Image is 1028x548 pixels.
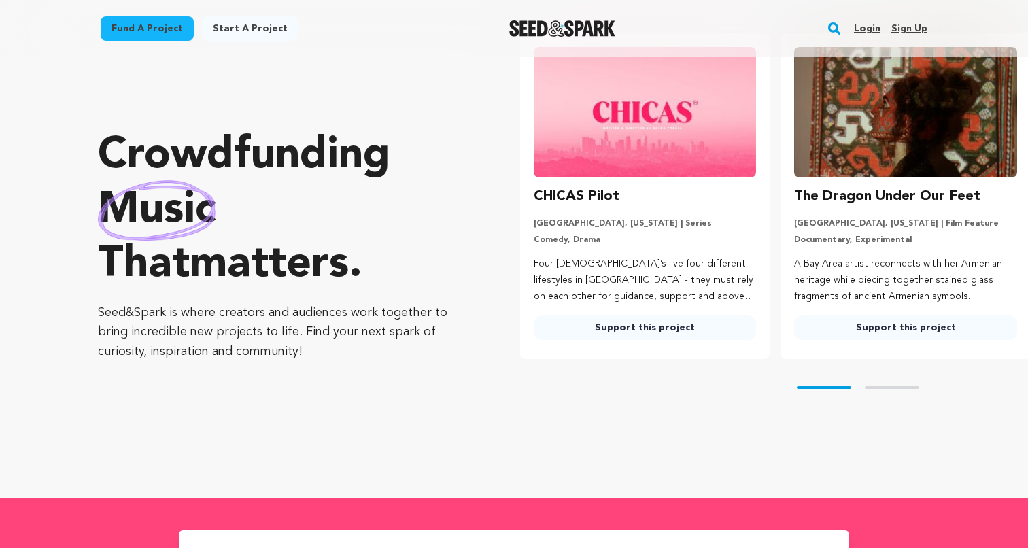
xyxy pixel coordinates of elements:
p: Crowdfunding that . [98,129,466,292]
p: [GEOGRAPHIC_DATA], [US_STATE] | Film Feature [794,218,1017,229]
img: CHICAS Pilot image [534,47,757,177]
p: Four [DEMOGRAPHIC_DATA]’s live four different lifestyles in [GEOGRAPHIC_DATA] - they must rely on... [534,256,757,305]
p: A Bay Area artist reconnects with her Armenian heritage while piecing together stained glass frag... [794,256,1017,305]
a: Fund a project [101,16,194,41]
a: Sign up [891,18,927,39]
p: Documentary, Experimental [794,235,1017,245]
p: Seed&Spark is where creators and audiences work together to bring incredible new projects to life... [98,303,466,362]
span: matters [190,243,349,287]
a: Support this project [794,315,1017,340]
img: hand sketched image [98,180,216,241]
img: The Dragon Under Our Feet image [794,47,1017,177]
h3: CHICAS Pilot [534,186,619,207]
img: Seed&Spark Logo Dark Mode [509,20,616,37]
p: Comedy, Drama [534,235,757,245]
a: Seed&Spark Homepage [509,20,616,37]
a: Support this project [534,315,757,340]
a: Login [854,18,880,39]
a: Start a project [202,16,298,41]
p: [GEOGRAPHIC_DATA], [US_STATE] | Series [534,218,757,229]
h3: The Dragon Under Our Feet [794,186,980,207]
